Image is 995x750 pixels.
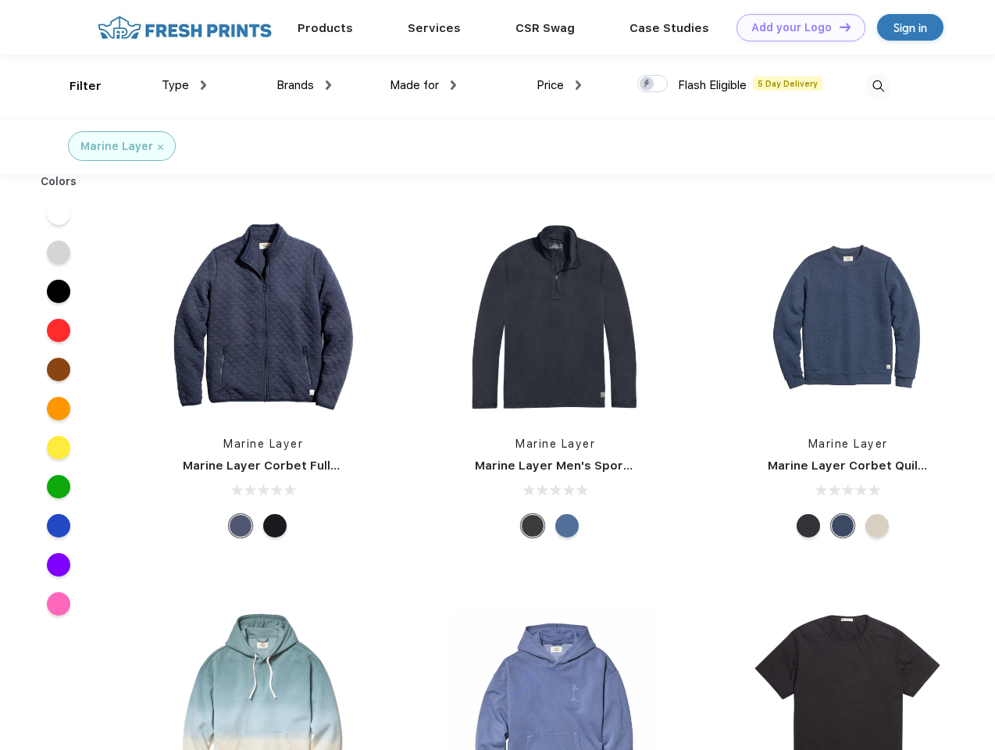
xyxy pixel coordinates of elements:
a: Marine Layer [223,437,303,450]
div: Sign in [893,19,927,37]
img: dropdown.png [326,80,331,90]
img: fo%20logo%202.webp [93,14,276,41]
span: Made for [390,78,439,92]
a: Marine Layer [808,437,888,450]
div: Charcoal [797,514,820,537]
div: Colors [29,173,89,190]
div: Filter [70,77,102,95]
span: Brands [276,78,314,92]
span: Type [162,78,189,92]
a: Products [298,21,353,35]
img: func=resize&h=266 [159,212,367,420]
img: dropdown.png [201,80,206,90]
a: Marine Layer [515,437,595,450]
img: func=resize&h=266 [744,212,952,420]
div: Oat Heather [865,514,889,537]
div: Black [263,514,287,537]
img: dropdown.png [451,80,456,90]
a: Services [408,21,461,35]
div: Add your Logo [751,21,832,34]
div: Navy Heather [831,514,854,537]
div: Deep Denim [555,514,579,537]
img: func=resize&h=266 [451,212,659,420]
div: Marine Layer [80,138,153,155]
img: dropdown.png [576,80,581,90]
span: Flash Eligible [678,78,747,92]
div: Charcoal [521,514,544,537]
img: DT [840,23,851,31]
img: desktop_search.svg [865,73,891,99]
div: Navy [229,514,252,537]
a: Marine Layer Corbet Full-Zip Jacket [183,459,399,473]
span: 5 Day Delivery [753,77,822,91]
a: Marine Layer Men's Sport Quarter Zip [475,459,701,473]
span: Price [537,78,564,92]
img: filter_cancel.svg [158,145,163,150]
a: CSR Swag [515,21,575,35]
a: Sign in [877,14,943,41]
